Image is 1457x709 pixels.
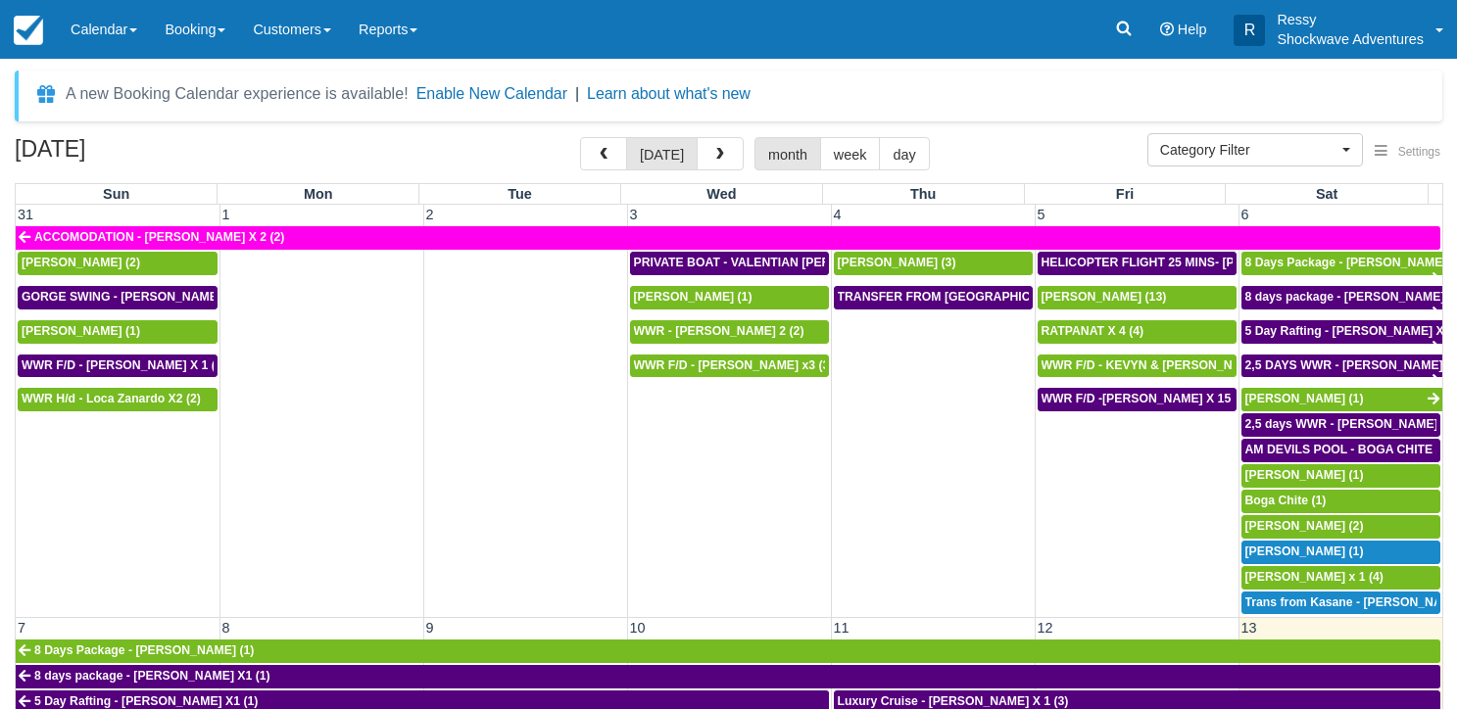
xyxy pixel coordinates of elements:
a: [PERSON_NAME] (13) [1038,286,1237,309]
span: WWR F/D -[PERSON_NAME] X 15 (15) [1042,392,1256,405]
button: Enable New Calendar [416,84,567,104]
a: WWR H/d - Loca Zanardo X2 (2) [18,388,218,411]
span: 3 [628,207,640,222]
button: day [879,137,929,170]
a: Boga Chite (1) [1241,490,1441,513]
span: Settings [1398,145,1440,159]
span: Sat [1316,186,1337,202]
a: ACCOMODATION - [PERSON_NAME] X 2 (2) [16,226,1440,250]
span: 8 Days Package - [PERSON_NAME] (1) [34,643,254,657]
a: 8 days package - [PERSON_NAME] X1 (1) [16,665,1440,688]
a: Learn about what's new [587,85,751,102]
a: 5 Day Rafting - [PERSON_NAME] X1 (1) [1241,320,1443,344]
button: Settings [1363,138,1452,166]
a: WWR - [PERSON_NAME] 2 (2) [630,320,829,344]
span: [PERSON_NAME] x 1 (4) [1245,570,1384,584]
a: [PERSON_NAME] (1) [1241,388,1443,411]
a: [PERSON_NAME] (2) [18,252,218,275]
span: Luxury Cruise - [PERSON_NAME] X 1 (3) [838,694,1069,708]
button: week [820,137,881,170]
span: [PERSON_NAME] (1) [22,324,140,338]
a: WWR F/D - [PERSON_NAME] x3 (3) [630,354,829,378]
span: Thu [910,186,936,202]
a: [PERSON_NAME] x 1 (4) [1241,566,1441,590]
span: 13 [1239,620,1259,636]
span: Category Filter [1160,140,1337,160]
a: WWR F/D -[PERSON_NAME] X 15 (15) [1038,388,1237,411]
a: AM DEVILS POOL - BOGA CHITE X 1 (1) [1241,439,1441,462]
a: [PERSON_NAME] (2) [1241,515,1441,539]
a: HELICOPTER FLIGHT 25 MINS- [PERSON_NAME] X1 (1) [1038,252,1237,275]
span: TRANSFER FROM [GEOGRAPHIC_DATA] TO VIC FALLS - [PERSON_NAME] X 1 (1) [838,290,1308,304]
span: 9 [424,620,436,636]
a: WWR F/D - KEVYN & [PERSON_NAME] 2 (2) [1038,354,1237,378]
a: 8 days package - [PERSON_NAME] X1 (1) [1241,286,1443,309]
span: 5 [1036,207,1047,222]
i: Help [1160,23,1174,36]
h2: [DATE] [15,137,263,173]
span: [PERSON_NAME] (1) [1245,468,1364,482]
div: A new Booking Calendar experience is available! [66,82,409,106]
span: [PERSON_NAME] (1) [1245,544,1364,558]
a: TRANSFER FROM [GEOGRAPHIC_DATA] TO VIC FALLS - [PERSON_NAME] X 1 (1) [834,286,1033,309]
span: 12 [1036,620,1055,636]
span: [PERSON_NAME] (2) [1245,519,1364,533]
span: 6 [1239,207,1251,222]
span: Sun [103,186,129,202]
span: Help [1178,22,1207,37]
span: 11 [832,620,851,636]
span: Mon [304,186,333,202]
a: [PERSON_NAME] (1) [630,286,829,309]
a: 8 Days Package - [PERSON_NAME] (1) [1241,252,1443,275]
span: HELICOPTER FLIGHT 25 MINS- [PERSON_NAME] X1 (1) [1042,256,1359,269]
span: 4 [832,207,844,222]
span: [PERSON_NAME] (3) [838,256,956,269]
button: [DATE] [626,137,698,170]
a: [PERSON_NAME] (1) [18,320,218,344]
span: 5 Day Rafting - [PERSON_NAME] X1 (1) [34,694,258,708]
button: Category Filter [1147,133,1363,166]
span: 31 [16,207,35,222]
img: checkfront-main-nav-mini-logo.png [14,16,43,45]
p: Shockwave Adventures [1277,29,1424,49]
span: GORGE SWING - [PERSON_NAME] X 2 (2) [22,290,261,304]
span: WWR - [PERSON_NAME] 2 (2) [634,324,804,338]
a: 2,5 days WWR - [PERSON_NAME] X2 (2) [1241,413,1441,437]
a: 2,5 DAYS WWR - [PERSON_NAME] X1 (1) [1241,354,1443,378]
span: Boga Chite (1) [1245,494,1327,507]
span: | [575,85,579,102]
a: [PERSON_NAME] (1) [1241,464,1441,488]
span: 1 [220,207,232,222]
a: Trans from Kasane - [PERSON_NAME] X4 (4) [1241,591,1441,615]
a: 8 Days Package - [PERSON_NAME] (1) [16,639,1440,663]
span: RATPANAT X 4 (4) [1042,324,1144,338]
a: GORGE SWING - [PERSON_NAME] X 2 (2) [18,286,218,309]
span: WWR H/d - Loca Zanardo X2 (2) [22,392,201,405]
span: PRIVATE BOAT - VALENTIAN [PERSON_NAME] X 4 (4) [634,256,942,269]
a: WWR F/D - [PERSON_NAME] X 1 (1) [18,354,218,378]
span: WWR F/D - [PERSON_NAME] X 1 (1) [22,358,226,372]
a: RATPANAT X 4 (4) [1038,320,1237,344]
span: 8 [220,620,232,636]
span: 7 [16,620,27,636]
span: Tue [508,186,532,202]
div: R [1234,15,1265,46]
a: PRIVATE BOAT - VALENTIAN [PERSON_NAME] X 4 (4) [630,252,829,275]
span: [PERSON_NAME] (1) [634,290,753,304]
span: ACCOMODATION - [PERSON_NAME] X 2 (2) [34,230,284,244]
a: [PERSON_NAME] (1) [1241,541,1441,564]
span: Wed [706,186,736,202]
span: [PERSON_NAME] (2) [22,256,140,269]
span: 10 [628,620,648,636]
span: WWR F/D - KEVYN & [PERSON_NAME] 2 (2) [1042,358,1291,372]
button: month [754,137,821,170]
span: Fri [1116,186,1134,202]
p: Ressy [1277,10,1424,29]
span: 2 [424,207,436,222]
span: WWR F/D - [PERSON_NAME] x3 (3) [634,358,834,372]
a: [PERSON_NAME] (3) [834,252,1033,275]
span: [PERSON_NAME] (1) [1245,392,1364,405]
span: 8 days package - [PERSON_NAME] X1 (1) [34,669,270,683]
span: [PERSON_NAME] (13) [1042,290,1167,304]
